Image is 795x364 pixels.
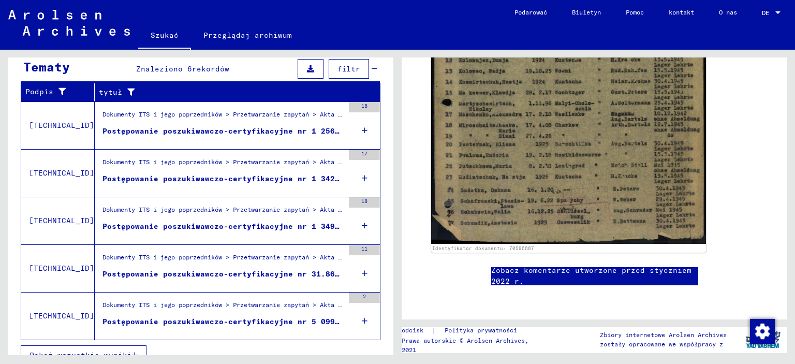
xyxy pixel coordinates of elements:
[491,265,698,287] a: Zobacz komentarze utworzone przed styczniem 2022 r.
[29,121,94,130] font: [TECHNICAL_ID]
[744,327,783,353] img: yv_logo.png
[29,216,94,225] font: [TECHNICAL_ID]
[29,168,94,178] font: [TECHNICAL_ID]
[436,325,529,336] a: Polityka prywatności
[445,326,517,334] font: Polityka prywatności
[102,269,475,279] font: Postępowanie poszukiwawczo-certyfikacyjne nr 31.860 dla [PERSON_NAME] ur. [DATE]
[25,84,97,100] div: Podpis
[669,8,694,16] font: kontakt
[402,325,432,336] a: odcisk
[99,84,370,100] div: tytuł
[102,126,531,136] font: Postępowanie poszukiwawczo-certyfikacyjne nr 1 256 215 dla SZAFRANSKIEJ, MARII ur. [DATE] r.
[99,88,122,97] font: tytuł
[572,8,601,16] font: Biuletyn
[136,64,192,74] font: Znaleziono 6
[600,340,723,348] font: zostały opracowane we współpracy z
[719,8,737,16] font: O nas
[191,23,304,48] a: Przeglądaj archiwum
[514,8,547,16] font: Podarować
[23,59,70,75] font: Tematy
[600,331,727,339] font: Zbiory internetowe Arolsen Archives
[8,10,130,36] img: Arolsen_neg.svg
[138,23,191,50] a: Szukać
[402,337,528,354] font: Prawa autorskie © Arolsen Archives, 2021
[30,351,132,360] font: Pokaż wszystkie wyniki
[361,150,367,157] font: 17
[750,319,775,344] img: Zmiana zgody
[361,103,367,109] font: 18
[361,245,367,252] font: 11
[337,64,360,74] font: filtr
[102,174,526,183] font: Postępowanie poszukiwawczo-certyfikacyjne nr 1 342 448 dla SZAFRANSKIEJ STEFANII ur. [DATE]
[203,31,292,40] font: Przeglądaj archiwum
[102,222,540,231] font: Postępowanie poszukiwawczo-certyfikacyjne nr 1 349 578 dla SZAFRANSKIEJ, STANISLAWY ur. [DATE]
[402,326,423,334] font: odcisk
[29,264,94,273] font: [TECHNICAL_ID]
[762,9,769,17] font: DE
[25,87,53,96] font: Podpis
[361,198,367,205] font: 18
[192,64,229,74] font: rekordów
[432,326,436,335] font: |
[102,317,540,326] font: Postępowanie poszukiwawczo-certyfikacyjne nr 5 099 282 dla SZAFRANSKIEJ, STANISLAWY ur. [DATE]
[29,311,94,321] font: [TECHNICAL_ID]
[432,245,534,251] a: Identyfikator dokumentu: 70590007
[151,31,179,40] font: Szukać
[329,59,369,79] button: filtr
[491,266,691,286] font: Zobacz komentarze utworzone przed styczniem 2022 r.
[363,293,366,300] font: 2
[626,8,644,16] font: Pomoc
